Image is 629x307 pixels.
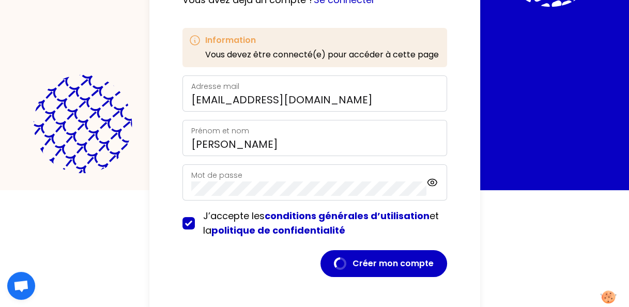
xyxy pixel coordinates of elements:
a: conditions générales d’utilisation [265,209,429,222]
span: J’accepte les et la [203,209,439,237]
label: Prénom et nom [191,126,249,136]
a: politique de confidentialité [211,224,345,237]
p: Vous devez être connecté(e) pour accéder à cette page [205,49,439,61]
button: Créer mon compte [320,250,447,277]
div: Ouvrir le chat [7,272,35,300]
label: Adresse mail [191,81,239,91]
label: Mot de passe [191,170,242,180]
h3: Information [205,34,439,47]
